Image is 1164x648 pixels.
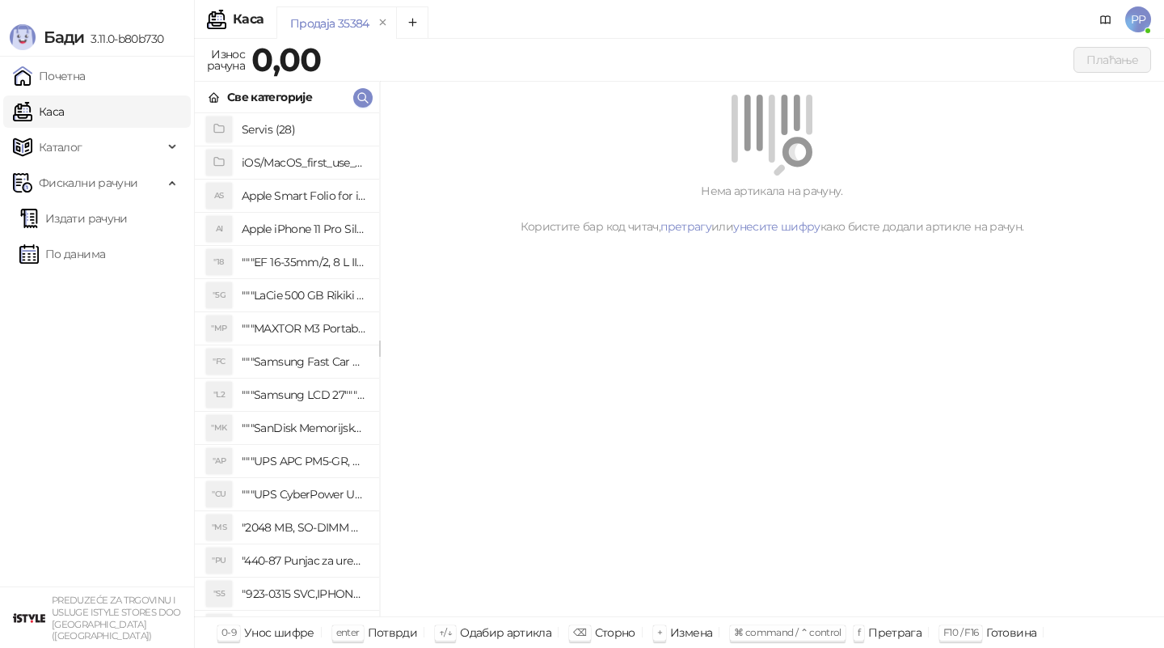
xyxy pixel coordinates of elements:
[206,216,232,242] div: AI
[206,548,232,574] div: "PU
[657,626,662,638] span: +
[39,131,82,163] span: Каталог
[242,548,366,574] h4: "440-87 Punjac za uredjaje sa micro USB portom 4/1, Stand."
[206,614,232,640] div: "SD
[290,15,369,32] div: Продаја 35384
[242,581,366,607] h4: "923-0315 SVC,IPHONE 5/5S BATTERY REMOVAL TRAY Držač za iPhone sa kojim se otvara display
[52,595,181,642] small: PREDUZEĆE ZA TRGOVINU I USLUGE ISTYLE STORES DOO [GEOGRAPHIC_DATA] ([GEOGRAPHIC_DATA])
[206,249,232,275] div: "18
[44,28,84,47] span: Бади
[868,622,921,643] div: Претрага
[227,88,312,106] div: Све категорије
[242,415,366,441] h4: """SanDisk Memorijska kartica 256GB microSDXC sa SD adapterom SDSQXA1-256G-GN6MA - Extreme PLUS, ...
[242,481,366,507] h4: """UPS CyberPower UT650EG, 650VA/360W , line-int., s_uko, desktop"""
[242,249,366,275] h4: """EF 16-35mm/2, 8 L III USM"""
[206,282,232,308] div: "5G
[943,626,978,638] span: F10 / F16
[206,481,232,507] div: "CU
[986,622,1036,643] div: Готовина
[206,448,232,474] div: "AP
[251,40,321,79] strong: 0,00
[242,150,366,176] h4: iOS/MacOS_first_use_assistance (4)
[206,415,232,441] div: "MK
[39,167,137,199] span: Фискални рачуни
[670,622,712,643] div: Измена
[242,316,366,341] h4: """MAXTOR M3 Portable 2TB 2.5"""" crni eksterni hard disk HX-M201TCB/GM"""
[242,349,366,375] h4: """Samsung Fast Car Charge Adapter, brzi auto punja_, boja crna"""
[221,626,236,638] span: 0-9
[373,16,394,30] button: remove
[242,183,366,209] h4: Apple Smart Folio for iPad mini (A17 Pro) - Sage
[660,219,711,234] a: претрагу
[242,116,366,142] h4: Servis (28)
[336,626,360,638] span: enter
[19,202,128,235] a: Издати рачуни
[206,316,232,341] div: "MP
[84,32,163,46] span: 3.11.0-b80b730
[734,626,841,638] span: ⌘ command / ⌃ control
[242,216,366,242] h4: Apple iPhone 11 Pro Silicone Case - Black
[399,182,1145,235] div: Нема артикала на рачуну. Користите бар код читач, или како бисте додали артикле на рачун.
[595,622,635,643] div: Сторно
[733,219,820,234] a: унесите шифру
[206,581,232,607] div: "S5
[10,24,36,50] img: Logo
[460,622,551,643] div: Одабир артикла
[206,183,232,209] div: AS
[13,95,64,128] a: Каса
[368,622,418,643] div: Потврди
[242,448,366,474] h4: """UPS APC PM5-GR, Essential Surge Arrest,5 utic_nica"""
[19,238,105,270] a: По данима
[206,515,232,540] div: "MS
[206,349,232,375] div: "FC
[396,6,428,39] button: Add tab
[439,626,452,638] span: ↑/↓
[242,515,366,540] h4: "2048 MB, SO-DIMM DDRII, 667 MHz, Napajanje 1,8 0,1 V, Latencija CL5"
[13,602,45,634] img: 64x64-companyLogo-77b92cf4-9946-4f36-9751-bf7bb5fd2c7d.png
[1073,47,1151,73] button: Плаћање
[204,44,248,76] div: Износ рачуна
[1093,6,1119,32] a: Документација
[206,382,232,408] div: "L2
[242,382,366,408] h4: """Samsung LCD 27"""" C27F390FHUXEN"""
[1125,6,1151,32] span: PP
[573,626,586,638] span: ⌫
[13,60,86,92] a: Почетна
[244,622,314,643] div: Унос шифре
[233,13,264,26] div: Каса
[242,282,366,308] h4: """LaCie 500 GB Rikiki USB 3.0 / Ultra Compact & Resistant aluminum / USB 3.0 / 2.5"""""""
[242,614,366,640] h4: "923-0448 SVC,IPHONE,TOURQUE DRIVER KIT .65KGF- CM Šrafciger "
[858,626,860,638] span: f
[195,113,379,616] div: grid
